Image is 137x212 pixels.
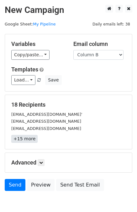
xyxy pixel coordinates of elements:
[106,182,137,212] div: Widget de chat
[106,182,137,212] iframe: Chat Widget
[5,22,56,26] small: Google Sheet:
[11,75,35,85] a: Load...
[11,126,81,131] small: [EMAIL_ADDRESS][DOMAIN_NAME]
[5,179,25,191] a: Send
[11,135,38,143] a: +15 more
[27,179,55,191] a: Preview
[11,112,82,117] small: [EMAIL_ADDRESS][DOMAIN_NAME]'
[45,75,61,85] button: Save
[11,119,81,124] small: [EMAIL_ADDRESS][DOMAIN_NAME]
[11,101,126,108] h5: 18 Recipients
[11,159,126,166] h5: Advanced
[33,22,56,26] a: My Pipeline
[11,66,38,73] a: Templates
[11,41,64,47] h5: Variables
[73,41,126,47] h5: Email column
[56,179,104,191] a: Send Test Email
[5,5,132,15] h2: New Campaign
[90,21,132,28] span: Daily emails left: 38
[11,50,50,60] a: Copy/paste...
[90,22,132,26] a: Daily emails left: 38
